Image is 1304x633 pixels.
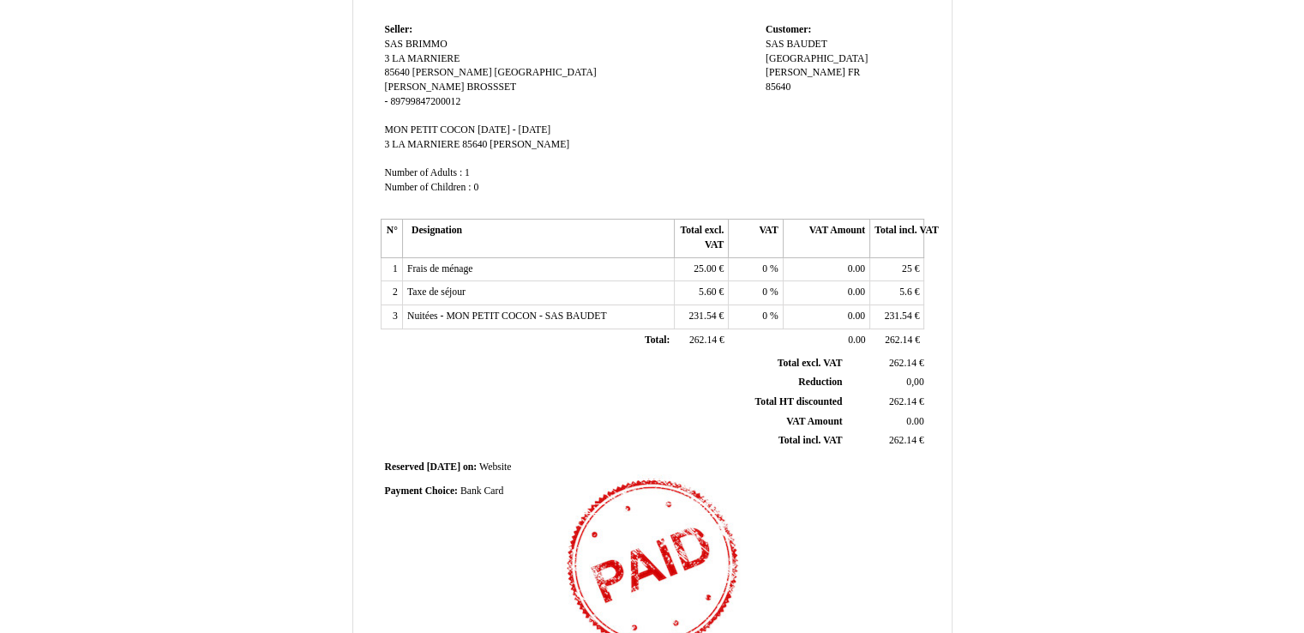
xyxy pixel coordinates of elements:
[385,139,460,150] span: 3 LA MARNIERE
[766,53,868,64] span: [GEOGRAPHIC_DATA]
[870,257,924,281] td: €
[674,220,728,257] th: Total excl. VAT
[729,220,783,257] th: VAT
[845,431,927,451] td: €
[870,281,924,305] td: €
[762,310,767,322] span: 0
[402,220,674,257] th: Designation
[385,182,472,193] span: Number of Children :
[754,396,842,407] span: Total HT discounted
[385,167,463,178] span: Number of Adults :
[674,257,728,281] td: €
[889,396,916,407] span: 262.14
[699,286,716,298] span: 5.60
[766,67,845,78] span: [PERSON_NAME]
[385,124,476,136] span: MON PETIT COCON
[798,377,842,388] span: Reduction
[694,263,716,274] span: 25.00
[463,461,477,473] span: on:
[385,96,388,107] span: -
[385,81,465,93] span: [PERSON_NAME]
[462,139,487,150] span: 85640
[848,310,865,322] span: 0.00
[460,485,503,497] span: Bank Card
[381,257,402,281] td: 1
[385,24,412,35] span: Seller:
[848,67,860,78] span: FR
[729,257,783,281] td: %
[412,67,492,78] span: [PERSON_NAME]
[786,416,842,427] span: VAT Amount
[870,305,924,329] td: €
[845,393,927,413] td: €
[490,139,569,150] span: [PERSON_NAME]
[407,286,466,298] span: Taxe de séjour
[689,335,717,346] span: 262.14
[674,305,728,329] td: €
[645,335,670,346] span: Total:
[845,354,927,373] td: €
[870,220,924,257] th: Total incl. VAT
[848,263,865,274] span: 0.00
[783,220,869,257] th: VAT Amount
[889,358,916,369] span: 262.14
[729,281,783,305] td: %
[427,461,460,473] span: [DATE]
[390,96,460,107] span: 89799847200012
[385,67,410,78] span: 85640
[786,39,826,50] span: BAUDET
[729,305,783,329] td: %
[766,24,811,35] span: Customer:
[906,377,923,388] span: 0,00
[385,461,424,473] span: Reserved
[870,329,924,353] td: €
[407,263,473,274] span: Frais de ménage
[889,435,916,446] span: 262.14
[385,53,460,64] span: 3 LA MARNIERE
[385,39,448,50] span: SAS BRIMMO
[381,305,402,329] td: 3
[885,310,912,322] span: 231.54
[848,286,865,298] span: 0.00
[902,263,912,274] span: 25
[778,435,843,446] span: Total incl. VAT
[885,335,912,346] span: 262.14
[381,220,402,257] th: N°
[766,81,790,93] span: 85640
[473,182,478,193] span: 0
[674,281,728,305] td: €
[674,329,728,353] td: €
[762,286,767,298] span: 0
[899,286,912,298] span: 5.6
[778,358,843,369] span: Total excl. VAT
[762,263,767,274] span: 0
[766,39,784,50] span: SAS
[407,310,607,322] span: Nuitées - MON PETIT COCON - SAS BAUDET
[848,335,865,346] span: 0.00
[906,416,923,427] span: 0.00
[381,281,402,305] td: 2
[479,461,511,473] span: Website
[688,310,716,322] span: 231.54
[465,167,470,178] span: 1
[466,81,516,93] span: BROSSSET
[494,67,596,78] span: [GEOGRAPHIC_DATA]
[478,124,550,136] span: [DATE] - [DATE]
[385,485,458,497] span: Payment Choice:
